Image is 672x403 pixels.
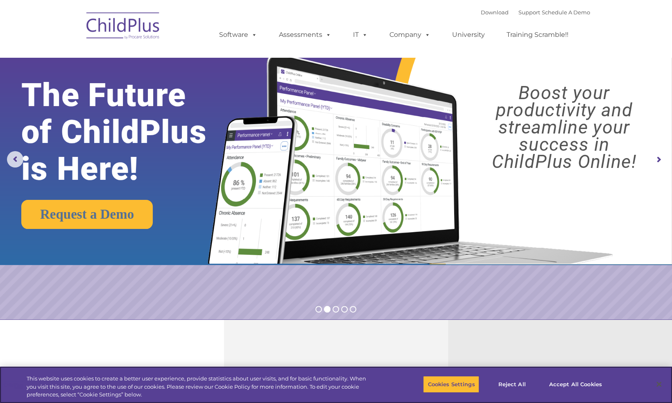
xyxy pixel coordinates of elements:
span: Last name [114,54,139,60]
a: Request a Demo [21,200,153,229]
button: Reject All [486,376,537,393]
a: IT [345,27,376,43]
img: ChildPlus by Procare Solutions [82,7,164,48]
a: University [444,27,493,43]
a: Assessments [271,27,339,43]
a: Download [481,9,509,16]
button: Close [650,375,668,393]
button: Accept All Cookies [544,376,606,393]
a: Schedule A Demo [542,9,590,16]
rs-layer: The Future of ChildPlus is Here! [21,77,236,187]
a: Support [518,9,540,16]
a: Software [211,27,265,43]
a: Company [381,27,439,43]
font: | [481,9,590,16]
button: Cookies Settings [423,376,479,393]
div: This website uses cookies to create a better user experience, provide statistics about user visit... [27,375,370,399]
a: Training Scramble!! [498,27,577,43]
rs-layer: Boost your productivity and streamline your success in ChildPlus Online! [464,84,664,170]
span: Phone number [114,88,149,94]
